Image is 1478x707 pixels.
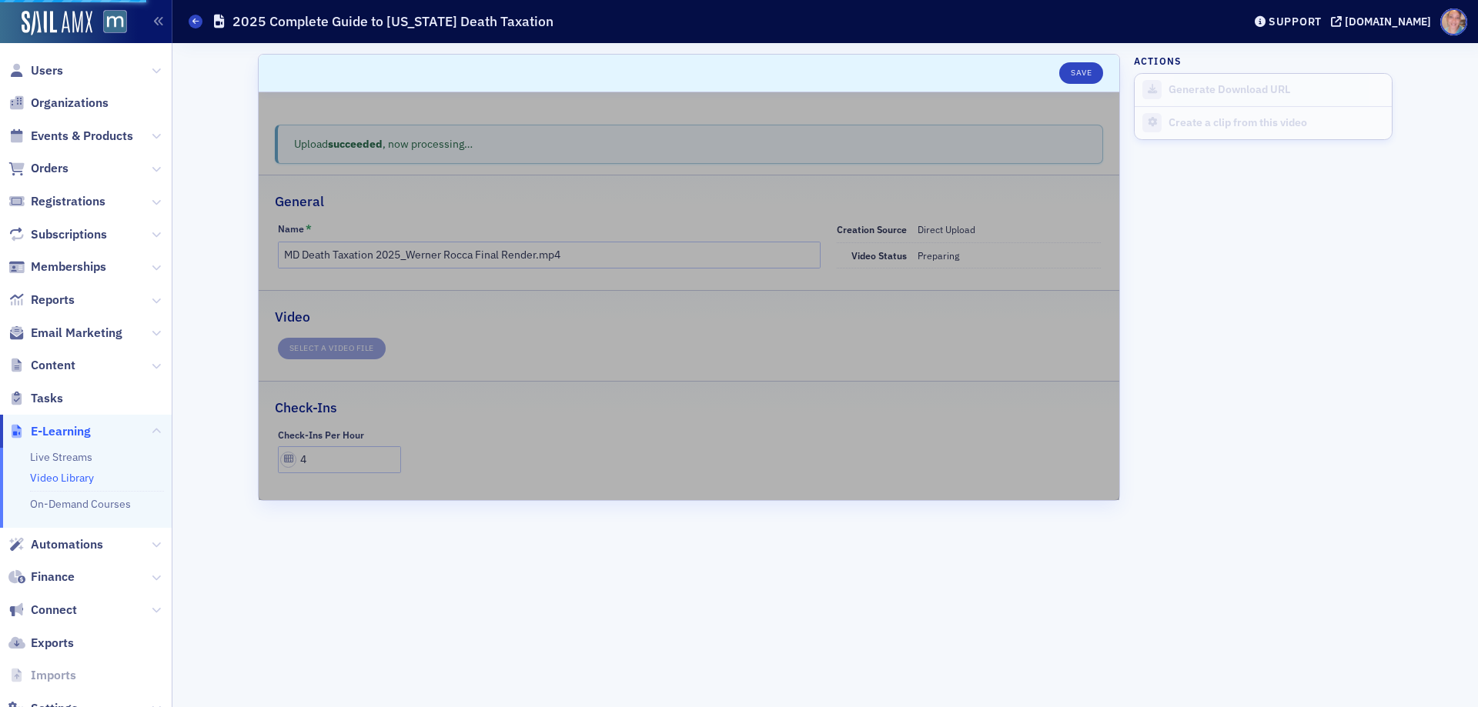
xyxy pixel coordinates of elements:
a: Exports [8,635,74,652]
a: Events & Products [8,128,133,145]
div: Generate Download URL [1169,83,1384,97]
a: Connect [8,602,77,619]
span: Registrations [31,193,105,210]
span: Memberships [31,258,106,275]
a: Tasks [8,390,63,407]
span: Orders [31,160,69,177]
span: Profile [1440,8,1467,35]
img: SailAMX [22,11,92,35]
a: Video Library [30,471,94,485]
a: Automations [8,536,103,553]
a: E-Learning [8,423,91,440]
div: Create a clip from this video [1169,116,1384,130]
a: Orders [8,160,69,177]
span: Automations [31,536,103,553]
a: Users [8,62,63,79]
span: Tasks [31,390,63,407]
a: Registrations [8,193,105,210]
button: Save [1059,62,1103,84]
img: SailAMX [103,10,127,34]
span: Events & Products [31,128,133,145]
span: Connect [31,602,77,619]
span: Imports [31,667,76,684]
a: Memberships [8,258,106,275]
a: Content [8,357,75,374]
a: Imports [8,667,76,684]
span: Content [31,357,75,374]
span: Exports [31,635,74,652]
div: Support [1269,15,1322,28]
h1: 2025 Complete Guide to [US_STATE] Death Taxation [232,12,553,31]
button: [DOMAIN_NAME] [1331,16,1436,27]
a: View Homepage [92,10,127,36]
a: Live Streams [30,450,92,464]
a: Finance [8,569,75,585]
a: Reports [8,292,75,308]
a: Organizations [8,95,109,112]
a: Email Marketing [8,325,122,342]
div: [DOMAIN_NAME] [1345,15,1431,28]
span: Users [31,62,63,79]
span: Finance [31,569,75,585]
h4: Actions [1134,54,1182,68]
span: Organizations [31,95,109,112]
a: Subscriptions [8,226,107,243]
span: Reports [31,292,75,308]
span: E-Learning [31,423,91,440]
a: On-Demand Courses [30,497,131,511]
span: Email Marketing [31,325,122,342]
span: Subscriptions [31,226,107,243]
